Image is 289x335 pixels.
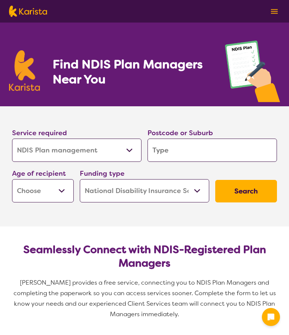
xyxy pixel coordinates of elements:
img: Karista logo [9,50,40,91]
img: plan-management [225,41,280,106]
label: Funding type [80,169,125,178]
span: [PERSON_NAME] provides a free service, connecting you to NDIS Plan Managers and completing the pa... [14,279,277,318]
label: Postcode or Suburb [148,128,213,137]
img: menu [271,9,278,14]
h2: Seamlessly Connect with NDIS-Registered Plan Managers [18,243,271,270]
input: Type [148,139,277,162]
label: Age of recipient [12,169,66,178]
label: Service required [12,128,67,137]
button: Search [215,180,277,202]
h1: Find NDIS Plan Managers Near You [53,57,210,87]
img: Karista logo [9,6,47,17]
